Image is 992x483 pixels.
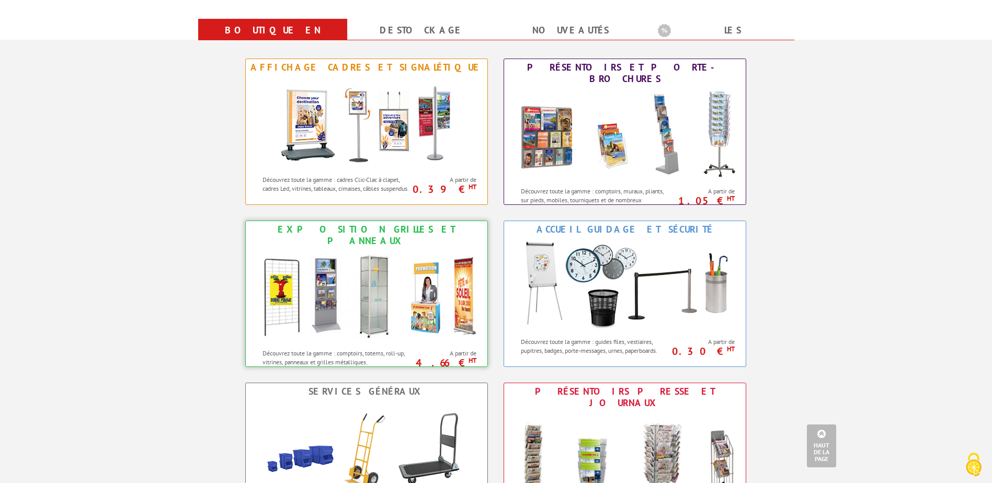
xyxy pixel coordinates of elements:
[507,62,743,85] div: Présentoirs et Porte-brochures
[507,224,743,235] div: Accueil Guidage et Sécurité
[415,176,477,184] span: A partir de
[263,175,412,193] p: Découvrez toute la gamme : cadres Clic-Clac à clapet, cadres Led, vitrines, tableaux, cimaises, c...
[504,59,746,205] a: Présentoirs et Porte-brochures Présentoirs et Porte-brochures Découvrez toute la gamme : comptoir...
[673,187,735,195] span: A partir de
[415,349,477,358] span: A partir de
[658,21,789,42] b: Les promotions
[955,447,992,483] button: Cookies (fenêtre modale)
[658,21,782,59] a: Les promotions
[245,59,488,205] a: Affichage Cadres et Signalétique Affichage Cadres et Signalétique Découvrez toute la gamme : cadr...
[504,221,746,367] a: Accueil Guidage et Sécurité Accueil Guidage et Sécurité Découvrez toute la gamme : guides files, ...
[409,186,477,192] p: 0.39 €
[521,187,670,213] p: Découvrez toute la gamme : comptoirs, muraux, pliants, sur pieds, mobiles, tourniquets et de nomb...
[360,21,484,40] a: Destockage
[727,344,735,353] sup: HT
[807,424,836,467] a: Haut de la page
[248,62,485,73] div: Affichage Cadres et Signalétique
[211,21,335,59] a: Boutique en ligne
[507,386,743,409] div: Présentoirs Presse et Journaux
[668,198,735,204] p: 1.05 €
[469,356,476,365] sup: HT
[510,87,740,181] img: Présentoirs et Porte-brochures
[509,21,633,40] a: nouveautés
[668,348,735,354] p: 0.30 €
[248,224,485,247] div: Exposition Grilles et Panneaux
[673,338,735,346] span: A partir de
[252,249,482,343] img: Exposition Grilles et Panneaux
[469,182,476,191] sup: HT
[409,360,477,366] p: 4.66 €
[245,221,488,367] a: Exposition Grilles et Panneaux Exposition Grilles et Panneaux Découvrez toute la gamme : comptoir...
[961,452,987,478] img: Cookies (fenêtre modale)
[248,386,485,397] div: Services Généraux
[270,76,463,170] img: Affichage Cadres et Signalétique
[727,194,735,203] sup: HT
[521,337,670,355] p: Découvrez toute la gamme : guides files, vestiaires, pupitres, badges, porte-messages, urnes, pap...
[263,349,412,366] p: Découvrez toute la gamme : comptoirs, totems, roll-up, vitrines, panneaux et grilles métalliques.
[510,238,740,332] img: Accueil Guidage et Sécurité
